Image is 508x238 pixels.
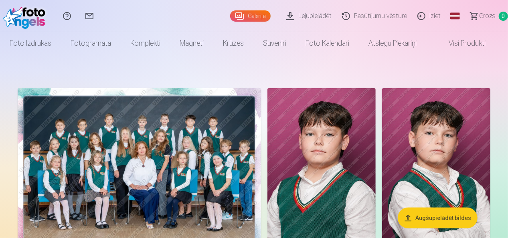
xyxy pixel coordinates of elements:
a: Atslēgu piekariņi [359,32,426,54]
span: Grozs [479,11,496,21]
a: Fotogrāmata [61,32,121,54]
img: /fa1 [3,3,49,29]
a: Komplekti [121,32,170,54]
a: Krūzes [213,32,253,54]
button: Augšupielādēt bildes [398,208,478,228]
a: Suvenīri [253,32,296,54]
a: Galerija [230,10,271,22]
a: Magnēti [170,32,213,54]
span: 0 [499,12,508,21]
a: Foto kalendāri [296,32,359,54]
a: Visi produkti [426,32,495,54]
